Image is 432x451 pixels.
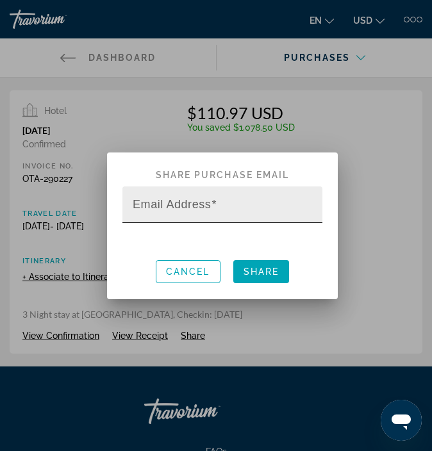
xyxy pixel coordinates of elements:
[233,260,290,283] button: Share
[166,266,210,277] span: Cancel
[381,400,422,441] iframe: Bouton de lancement de la fenêtre de messagerie
[133,197,211,210] mat-label: Email Address
[156,260,220,283] button: Cancel
[107,152,338,186] h2: Share Purchase Email
[244,266,279,277] span: Share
